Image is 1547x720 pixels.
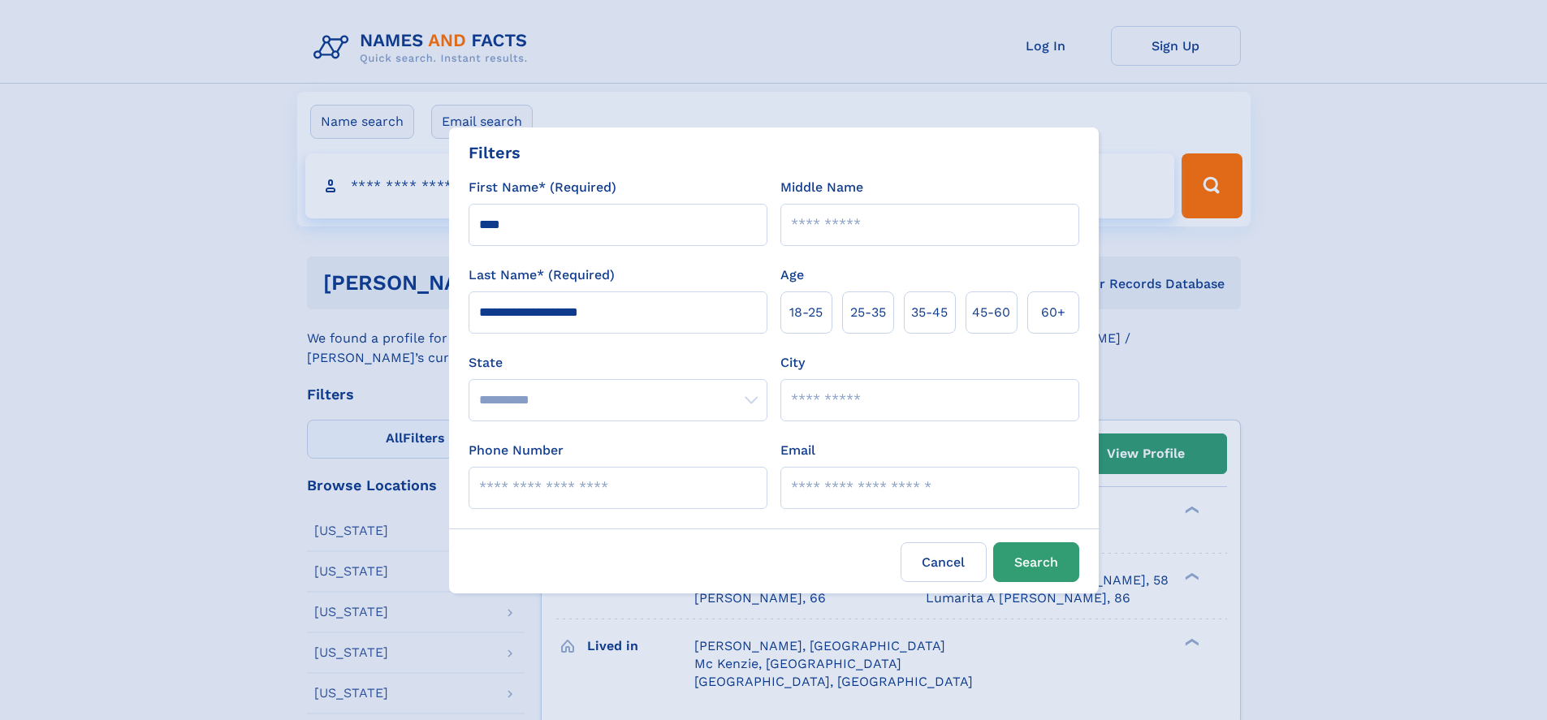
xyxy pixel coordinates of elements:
[780,353,805,373] label: City
[780,265,804,285] label: Age
[911,303,948,322] span: 35‑45
[469,441,564,460] label: Phone Number
[469,265,615,285] label: Last Name* (Required)
[901,542,987,582] label: Cancel
[993,542,1079,582] button: Search
[850,303,886,322] span: 25‑35
[1041,303,1065,322] span: 60+
[789,303,823,322] span: 18‑25
[780,441,815,460] label: Email
[469,353,767,373] label: State
[972,303,1010,322] span: 45‑60
[469,140,521,165] div: Filters
[780,178,863,197] label: Middle Name
[469,178,616,197] label: First Name* (Required)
